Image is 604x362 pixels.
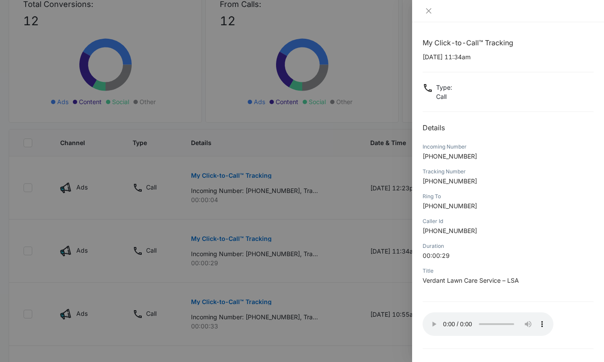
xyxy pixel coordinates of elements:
img: logo_orange.svg [14,14,21,21]
span: [PHONE_NUMBER] [423,177,477,185]
div: v 4.0.25 [24,14,43,21]
div: Domain Overview [33,51,78,57]
audio: Your browser does not support the audio tag. [423,312,553,336]
img: website_grey.svg [14,23,21,30]
div: Domain: [DOMAIN_NAME] [23,23,96,30]
div: Incoming Number [423,143,594,151]
p: Type : [436,83,452,92]
img: tab_keywords_by_traffic_grey.svg [87,51,94,58]
span: [PHONE_NUMBER] [423,152,477,160]
div: Tracking Number [423,168,594,176]
div: Keywords by Traffic [96,51,147,57]
div: Title [423,267,594,275]
span: Verdant Lawn Care Service – LSA [423,277,519,284]
h2: Details [423,122,594,133]
span: [PHONE_NUMBER] [423,202,477,210]
div: Caller Id [423,217,594,225]
p: [DATE] 11:34am [423,52,594,61]
img: tab_domain_overview_orange.svg [24,51,31,58]
div: Duration [423,242,594,250]
span: 00:00:29 [423,252,450,259]
div: Ring To [423,193,594,200]
span: [PHONE_NUMBER] [423,227,477,234]
span: close [425,7,432,14]
h1: My Click-to-Call™ Tracking [423,37,594,48]
p: Call [436,92,452,101]
button: Close [423,7,435,15]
